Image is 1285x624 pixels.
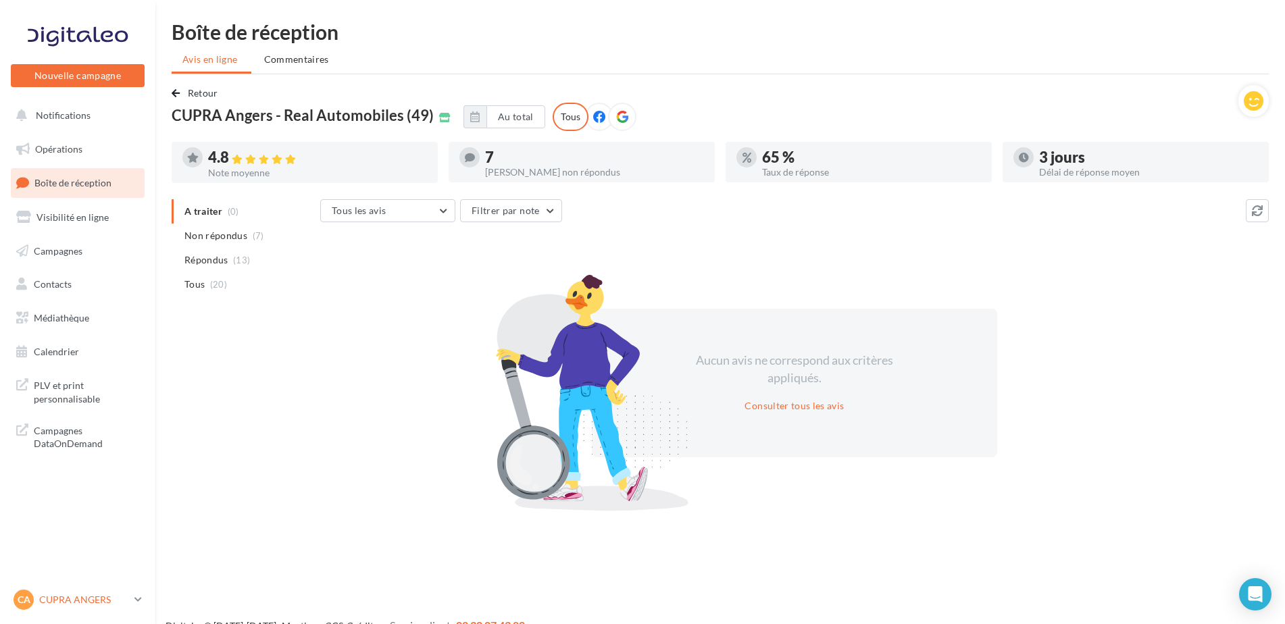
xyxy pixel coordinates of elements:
[39,593,129,606] p: CUPRA ANGERS
[34,346,79,357] span: Calendrier
[8,101,142,130] button: Notifications
[208,168,427,178] div: Note moyenne
[463,105,545,128] button: Au total
[184,253,228,267] span: Répondus
[18,593,30,606] span: CA
[34,421,139,450] span: Campagnes DataOnDemand
[739,398,849,414] button: Consulter tous les avis
[8,304,147,332] a: Médiathèque
[1039,150,1258,165] div: 3 jours
[36,109,91,121] span: Notifications
[8,203,147,232] a: Visibilité en ligne
[188,87,218,99] span: Retour
[485,150,704,165] div: 7
[8,416,147,456] a: Campagnes DataOnDemand
[11,587,145,613] a: CA CUPRA ANGERS
[460,199,562,222] button: Filtrer par note
[762,150,981,165] div: 65 %
[762,167,981,177] div: Taux de réponse
[8,135,147,163] a: Opérations
[34,376,139,405] span: PLV et print personnalisable
[172,22,1269,42] div: Boîte de réception
[8,168,147,197] a: Boîte de réception
[34,244,82,256] span: Campagnes
[172,85,224,101] button: Retour
[210,279,227,290] span: (20)
[34,278,72,290] span: Contacts
[208,150,427,165] div: 4.8
[264,53,329,65] span: Commentaires
[8,338,147,366] a: Calendrier
[332,205,386,216] span: Tous les avis
[678,352,911,386] div: Aucun avis ne correspond aux critères appliqués.
[36,211,109,223] span: Visibilité en ligne
[553,103,588,131] div: Tous
[11,64,145,87] button: Nouvelle campagne
[253,230,264,241] span: (7)
[34,177,111,188] span: Boîte de réception
[486,105,545,128] button: Au total
[8,270,147,298] a: Contacts
[184,229,247,242] span: Non répondus
[233,255,250,265] span: (13)
[34,312,89,323] span: Médiathèque
[35,143,82,155] span: Opérations
[485,167,704,177] div: [PERSON_NAME] non répondus
[8,371,147,411] a: PLV et print personnalisable
[8,237,147,265] a: Campagnes
[1039,167,1258,177] div: Délai de réponse moyen
[320,199,455,222] button: Tous les avis
[184,278,205,291] span: Tous
[1239,578,1271,610] div: Open Intercom Messenger
[172,108,434,123] span: CUPRA Angers - Real Automobiles (49)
